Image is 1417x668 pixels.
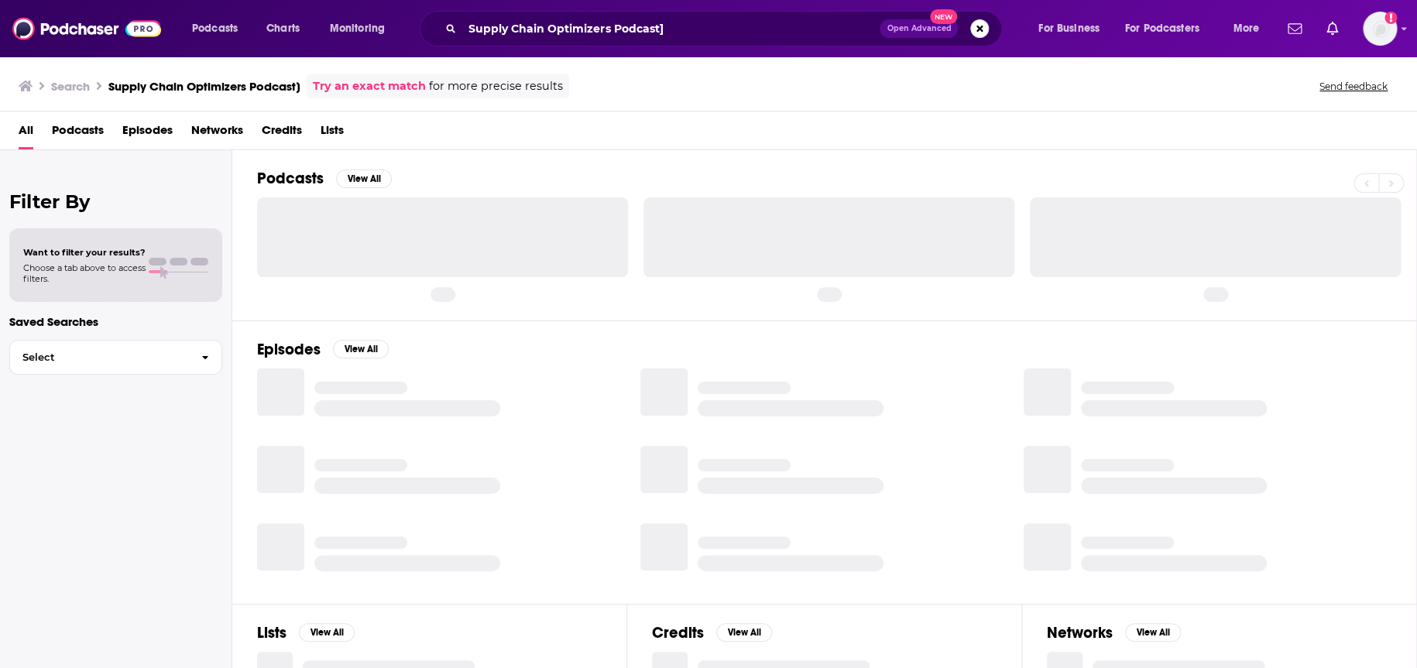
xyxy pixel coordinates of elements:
[181,16,258,41] button: open menu
[1363,12,1397,46] img: User Profile
[256,16,309,41] a: Charts
[652,623,772,642] a: CreditsView All
[1315,80,1392,93] button: Send feedback
[1028,16,1119,41] button: open menu
[1320,15,1344,42] a: Show notifications dropdown
[12,14,161,43] img: Podchaser - Follow, Share and Rate Podcasts
[122,118,173,149] a: Episodes
[930,9,958,24] span: New
[716,623,772,642] button: View All
[257,169,392,188] a: PodcastsView All
[191,118,243,149] a: Networks
[330,18,385,39] span: Monitoring
[1125,623,1181,642] button: View All
[1384,12,1397,24] svg: Add a profile image
[319,16,405,41] button: open menu
[1047,623,1113,642] h2: Networks
[336,170,392,188] button: View All
[333,340,389,358] button: View All
[257,623,286,642] h2: Lists
[257,340,321,359] h2: Episodes
[1038,18,1100,39] span: For Business
[1125,18,1199,39] span: For Podcasters
[257,340,389,359] a: EpisodesView All
[19,118,33,149] a: All
[192,18,238,39] span: Podcasts
[9,190,222,213] h2: Filter By
[313,77,426,95] a: Try an exact match
[10,352,189,362] span: Select
[880,19,958,38] button: Open AdvancedNew
[462,16,880,41] input: Search podcasts, credits, & more...
[1233,18,1259,39] span: More
[257,623,355,642] a: ListsView All
[266,18,300,39] span: Charts
[652,623,704,642] h2: Credits
[887,25,951,33] span: Open Advanced
[1047,623,1181,642] a: NetworksView All
[108,79,300,94] h3: Supply Chain Optimizers Podcast]
[9,340,222,375] button: Select
[52,118,104,149] a: Podcasts
[257,169,324,188] h2: Podcasts
[1363,12,1397,46] button: Show profile menu
[1363,12,1397,46] span: Logged in as elleb2btech
[1281,15,1308,42] a: Show notifications dropdown
[321,118,344,149] a: Lists
[23,247,146,258] span: Want to filter your results?
[1222,16,1278,41] button: open menu
[299,623,355,642] button: View All
[262,118,302,149] a: Credits
[1115,16,1222,41] button: open menu
[434,11,1017,46] div: Search podcasts, credits, & more...
[51,79,90,94] h3: Search
[429,77,563,95] span: for more precise results
[23,262,146,284] span: Choose a tab above to access filters.
[9,314,222,329] p: Saved Searches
